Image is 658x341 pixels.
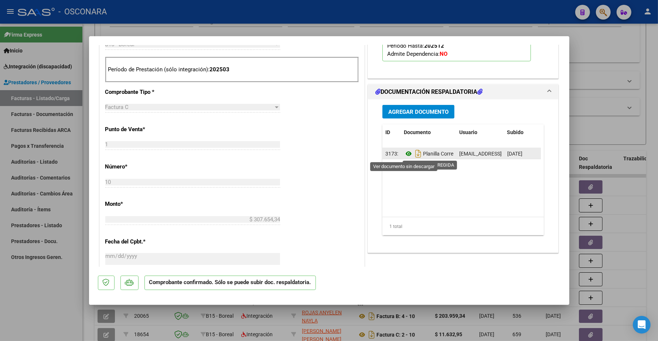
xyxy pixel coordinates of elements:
p: Punto de Venta [105,125,181,134]
span: [EMAIL_ADDRESS][DOMAIN_NAME] - [PERSON_NAME] [459,151,584,157]
span: Planilla Corregida [404,151,463,157]
i: Descargar documento [413,148,423,160]
span: Factura C [105,104,129,110]
mat-expansion-panel-header: DOCUMENTACIÓN RESPALDATORIA [368,85,559,99]
datatable-header-cell: Usuario [456,125,504,140]
datatable-header-cell: Subido [504,125,541,140]
span: [DATE] [507,151,522,157]
span: 31732 [385,151,400,157]
datatable-header-cell: ID [382,125,401,140]
p: Comprobante confirmado. Sólo se puede subir doc. respaldatoria. [144,276,316,290]
strong: 202512 [424,42,444,49]
datatable-header-cell: Documento [401,125,456,140]
p: Fecha del Cpbt. [105,238,181,246]
strong: 202503 [210,66,230,73]
span: Agregar Documento [388,109,449,115]
p: Monto [105,200,181,208]
span: Usuario [459,129,477,135]
p: Comprobante Tipo * [105,88,181,96]
span: Subido [507,129,524,135]
div: Open Intercom Messenger [633,316,651,334]
h1: DOCUMENTACIÓN RESPALDATORIA [375,88,483,96]
div: 1 total [382,217,544,236]
p: Número [105,163,181,171]
button: Agregar Documento [382,105,454,119]
div: DOCUMENTACIÓN RESPALDATORIA [368,99,559,253]
p: Período de Prestación (sólo integración): [108,65,356,74]
span: Documento [404,129,431,135]
strong: NO [440,51,447,57]
span: ID [385,129,390,135]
